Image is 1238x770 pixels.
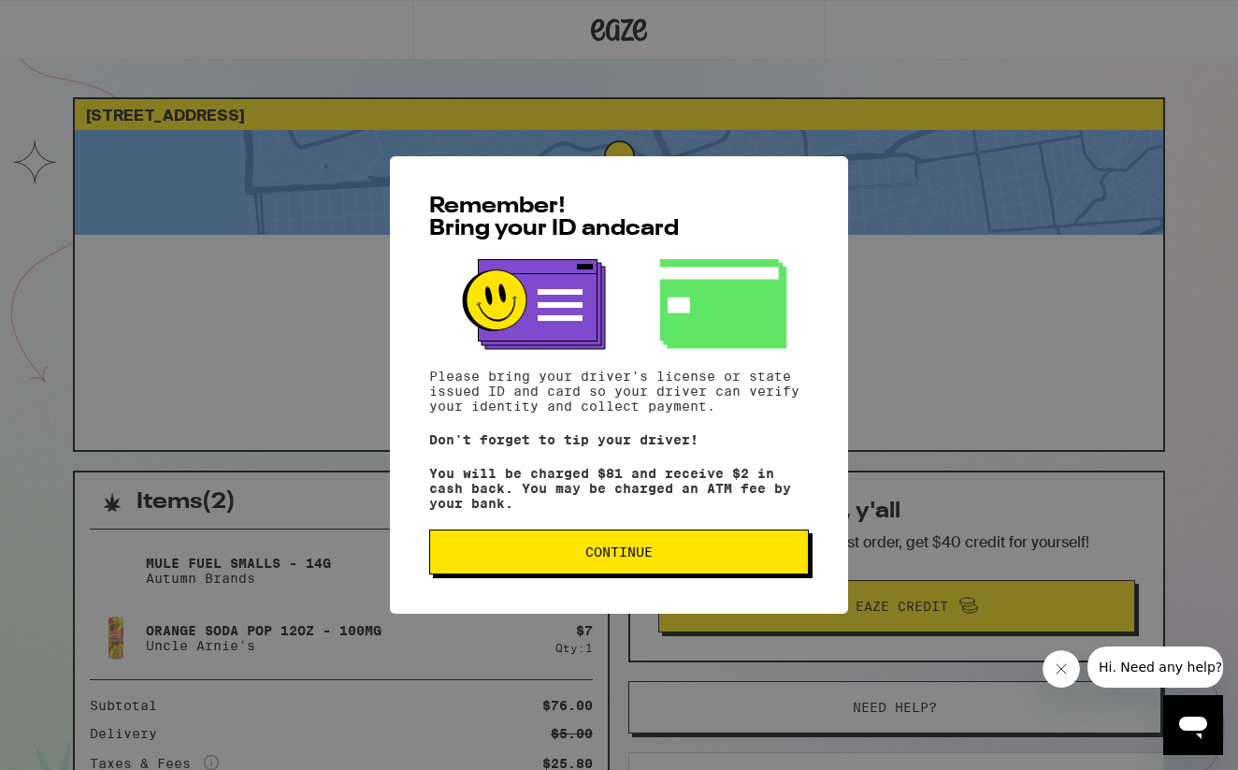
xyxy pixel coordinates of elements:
[429,466,809,511] p: You will be charged $81 and receive $2 in cash back. You may be charged an ATM fee by your bank.
[429,530,809,574] button: Continue
[585,545,653,559] span: Continue
[429,432,809,447] p: Don't forget to tip your driver!
[1043,650,1080,688] iframe: Close message
[1087,647,1223,688] iframe: Message from company
[1163,695,1223,755] iframe: Button to launch messaging window
[429,196,679,240] span: Remember! Bring your ID and card
[429,369,809,414] p: Please bring your driver's license or state issued ID and card so your driver can verify your ide...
